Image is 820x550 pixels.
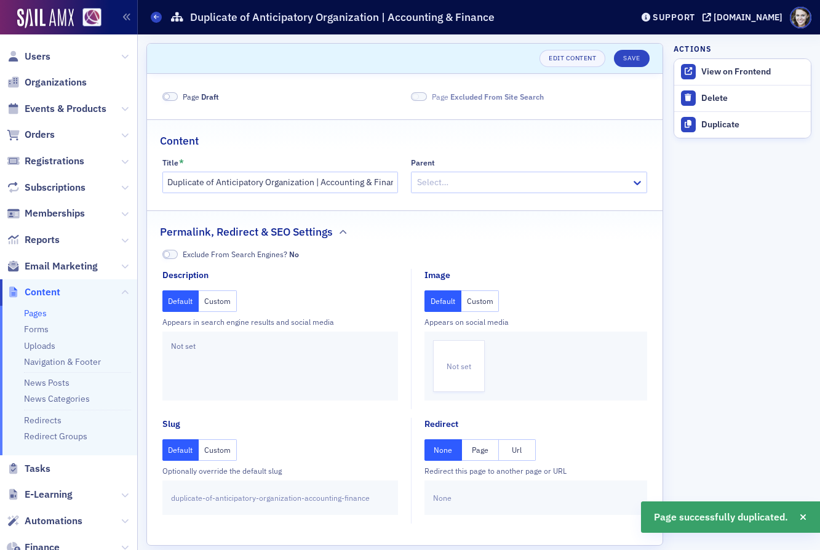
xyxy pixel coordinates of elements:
div: Appears in search engine results and social media [162,316,399,327]
div: Redirect this page to another page or URL [424,465,647,476]
span: Reports [25,233,60,247]
button: Duplicate [674,111,811,138]
button: None [424,439,461,461]
h1: Duplicate of Anticipatory Organization | Accounting & Finance [190,10,495,25]
span: No [289,249,299,259]
span: Email Marketing [25,260,98,273]
div: Support [653,12,695,23]
button: Delete [674,86,811,111]
a: Events & Products [7,102,106,116]
a: Subscriptions [7,181,86,194]
span: Registrations [25,154,84,168]
abbr: This field is required [179,158,184,167]
button: Save [614,50,649,67]
span: Draft [162,92,178,102]
div: Parent [411,158,435,167]
a: News Posts [24,377,70,388]
div: None [424,480,647,515]
span: Events & Products [25,102,106,116]
button: Default [162,439,199,461]
button: [DOMAIN_NAME] [703,13,787,22]
button: Page [462,439,499,461]
span: Organizations [25,76,87,89]
a: News Categories [24,393,90,404]
div: Delete [701,93,805,104]
a: Tasks [7,462,50,476]
div: Image [424,269,450,282]
div: Optionally override the default slug [162,465,399,476]
a: Redirect Groups [24,431,87,442]
button: Default [162,290,199,312]
span: Excluded From Site Search [450,92,544,102]
a: Email Marketing [7,260,98,273]
span: duplicate-of-anticipatory-organization-accounting-finance [171,492,370,503]
a: Memberships [7,207,85,220]
div: Description [162,269,209,282]
span: Automations [25,514,82,528]
span: Subscriptions [25,181,86,194]
span: Users [25,50,50,63]
h2: Permalink, Redirect & SEO Settings [160,224,333,240]
a: Automations [7,514,82,528]
button: Custom [199,290,237,312]
a: View on Frontend [674,59,811,85]
span: Page [183,91,219,102]
div: Not set [433,340,485,392]
span: Profile [790,7,811,28]
button: Custom [461,290,500,312]
a: Organizations [7,76,87,89]
a: Reports [7,233,60,247]
div: Redirect [424,418,458,431]
a: Content [7,285,60,299]
div: Title [162,158,178,167]
span: Tasks [25,462,50,476]
a: E-Learning [7,488,73,501]
a: Users [7,50,50,63]
a: Pages [24,308,47,319]
a: Forms [24,324,49,335]
img: SailAMX [17,9,74,28]
span: Content [25,285,60,299]
a: Edit Content [539,50,605,67]
h4: Actions [674,43,712,54]
span: Exclude From Search Engines? [183,249,299,260]
button: Url [499,439,536,461]
button: Default [424,290,461,312]
span: Draft [201,92,219,102]
div: Appears on social media [424,316,647,327]
div: Duplicate [701,119,805,130]
a: Registrations [7,154,84,168]
a: Navigation & Footer [24,356,101,367]
span: Memberships [25,207,85,220]
button: Custom [199,439,237,461]
div: Slug [162,418,180,431]
div: View on Frontend [701,66,805,78]
span: E-Learning [25,488,73,501]
span: No [162,250,178,259]
div: [DOMAIN_NAME] [714,12,782,23]
span: Page [432,91,544,102]
img: SailAMX [82,8,102,27]
h2: Content [160,133,199,149]
a: Uploads [24,340,55,351]
a: Orders [7,128,55,141]
span: Orders [25,128,55,141]
span: Excluded From Site Search [411,92,427,102]
div: Not set [162,332,399,401]
a: Redirects [24,415,62,426]
a: View Homepage [74,8,102,29]
span: Page successfully duplicated. [654,510,788,525]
